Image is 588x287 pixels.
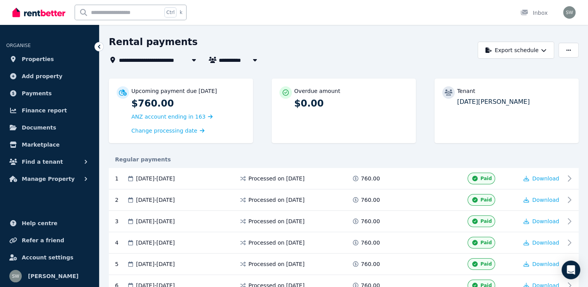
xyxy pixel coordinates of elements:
[523,239,559,247] button: Download
[6,120,93,135] a: Documents
[480,218,492,224] span: Paid
[248,239,304,247] span: Processed on [DATE]
[180,9,182,16] span: k
[480,175,492,182] span: Paid
[532,218,559,224] span: Download
[22,54,54,64] span: Properties
[361,196,380,204] span: 760.00
[532,261,559,267] span: Download
[248,175,304,182] span: Processed on [DATE]
[115,215,127,227] div: 3
[6,103,93,118] a: Finance report
[6,154,93,170] button: Find a tenant
[294,87,340,95] p: Overdue amount
[6,233,93,248] a: Refer a friend
[361,239,380,247] span: 760.00
[532,197,559,203] span: Download
[131,87,217,95] p: Upcoming payment due [DATE]
[136,196,175,204] span: [DATE] - [DATE]
[6,171,93,187] button: Manage Property
[109,156,579,163] div: Regular payments
[480,240,492,246] span: Paid
[115,237,127,248] div: 4
[109,36,198,48] h1: Rental payments
[361,260,380,268] span: 760.00
[361,175,380,182] span: 760.00
[131,127,204,135] a: Change processing date
[6,137,93,152] a: Marketplace
[136,217,175,225] span: [DATE] - [DATE]
[478,42,554,59] button: Export schedule
[9,270,22,282] img: Sarah Willmott
[22,72,63,81] span: Add property
[6,86,93,101] a: Payments
[523,260,559,268] button: Download
[115,194,127,206] div: 2
[532,240,559,246] span: Download
[22,140,59,149] span: Marketplace
[480,261,492,267] span: Paid
[22,123,56,132] span: Documents
[6,43,31,48] span: ORGANISE
[131,127,197,135] span: Change processing date
[22,106,67,115] span: Finance report
[532,175,559,182] span: Download
[523,175,559,182] button: Download
[6,250,93,265] a: Account settings
[294,97,408,110] p: $0.00
[136,239,175,247] span: [DATE] - [DATE]
[22,157,63,166] span: Find a tenant
[361,217,380,225] span: 760.00
[457,97,571,107] p: [DATE][PERSON_NAME]
[248,260,304,268] span: Processed on [DATE]
[12,7,65,18] img: RentBetter
[115,173,127,184] div: 1
[164,7,176,17] span: Ctrl
[457,87,475,95] p: Tenant
[22,89,52,98] span: Payments
[136,260,175,268] span: [DATE] - [DATE]
[136,175,175,182] span: [DATE] - [DATE]
[248,196,304,204] span: Processed on [DATE]
[115,258,127,270] div: 5
[563,6,576,19] img: Sarah Willmott
[248,217,304,225] span: Processed on [DATE]
[523,196,559,204] button: Download
[562,261,580,279] div: Open Intercom Messenger
[6,215,93,231] a: Help centre
[22,253,73,262] span: Account settings
[131,97,245,110] p: $760.00
[6,51,93,67] a: Properties
[22,174,75,184] span: Manage Property
[22,236,64,245] span: Refer a friend
[523,217,559,225] button: Download
[28,271,79,281] span: [PERSON_NAME]
[480,197,492,203] span: Paid
[22,219,58,228] span: Help centre
[131,114,206,120] span: ANZ account ending in 163
[6,68,93,84] a: Add property
[520,9,548,17] div: Inbox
